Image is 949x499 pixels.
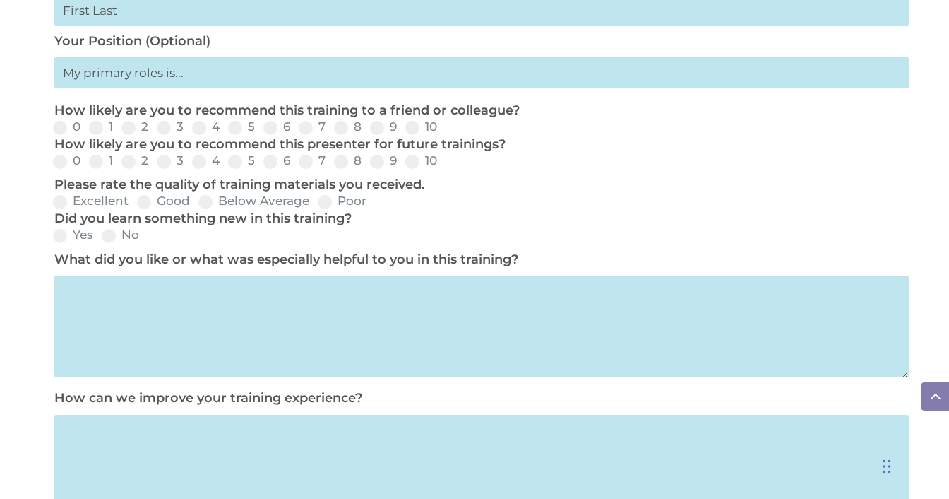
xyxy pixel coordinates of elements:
label: 2 [121,121,148,133]
label: 1 [89,155,113,167]
label: 7 [299,121,326,133]
label: 7 [299,155,326,167]
label: 5 [228,121,255,133]
label: Your Position (Optional) [54,33,210,49]
label: 4 [192,121,220,133]
label: Excellent [53,195,129,207]
p: How likely are you to recommend this presenter for future trainings? [54,136,902,153]
p: Did you learn something new in this training? [54,211,902,228]
label: 8 [334,121,362,133]
label: 8 [334,155,362,167]
label: Good [137,195,190,207]
label: 5 [228,155,255,167]
label: 10 [405,155,437,167]
iframe: Chat Widget [719,346,949,499]
label: 1 [89,121,113,133]
label: What did you like or what was especially helpful to you in this training? [54,252,518,267]
label: No [102,229,139,241]
label: 2 [121,155,148,167]
label: 6 [263,121,290,133]
label: Yes [53,229,93,241]
p: How likely are you to recommend this training to a friend or colleague? [54,102,902,119]
label: 0 [53,155,80,167]
label: 9 [370,155,397,167]
label: 4 [192,155,220,167]
label: 0 [53,121,80,133]
label: 6 [263,155,290,167]
label: 9 [370,121,397,133]
label: How can we improve your training experience? [54,390,362,406]
label: 3 [157,121,184,133]
div: Drag [883,445,891,488]
label: 3 [157,155,184,167]
label: 10 [405,121,437,133]
label: Below Average [198,195,309,207]
input: My primary roles is... [54,57,909,88]
p: Please rate the quality of training materials you received. [54,177,902,194]
label: Poor [318,195,366,207]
